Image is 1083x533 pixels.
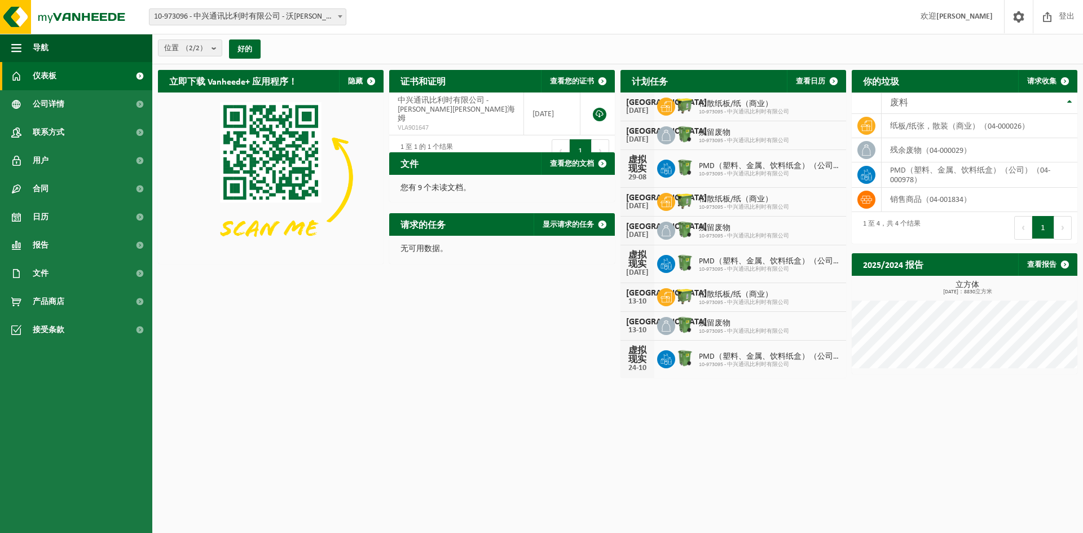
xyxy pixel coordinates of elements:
[33,129,64,137] font: 联系方式
[400,144,453,151] font: 1 至 1 的 1 个结果
[1027,261,1056,268] font: 查看报告
[1059,12,1075,21] font: 登出
[33,241,49,250] font: 报告
[936,12,993,21] font: [PERSON_NAME]
[400,78,446,87] font: 证书和证明
[33,270,49,278] font: 文件
[863,78,899,87] font: 你的垃圾
[348,78,363,85] font: 隐藏
[398,125,429,131] font: VLA901647
[921,12,936,21] font: 欢迎
[398,96,515,123] font: 中兴通讯比利时有限公司 - [PERSON_NAME][PERSON_NAME]海姆
[400,184,471,192] font: 您有 9 个未读文档。
[400,221,446,230] font: 请求的任务
[699,162,841,170] font: PMD（塑料、金属、饮料纸盒）（公司）
[149,8,346,25] span: 10-973096 - 中兴通讯比利时有限公司 - 沃吕韦-圣兰伯特
[158,39,222,56] button: 位置（2/2）
[626,98,707,107] font: [GEOGRAPHIC_DATA]
[626,202,649,210] font: [DATE]
[534,213,614,236] a: 显示请求的任务
[699,204,789,210] font: 10-973095 - 中兴通讯比利时有限公司
[675,287,694,306] img: WB-1100-HPE-GN-50
[541,152,614,175] a: 查看您的文档
[1027,78,1056,85] font: 请求收集
[1014,216,1032,240] button: 以前的
[626,289,707,298] font: [GEOGRAPHIC_DATA]
[863,221,921,227] font: 1 至 4，共 4 个结果
[626,268,649,277] font: [DATE]
[532,110,554,118] font: [DATE]
[628,326,646,334] font: 13-10
[33,100,64,109] font: 公司详情
[154,12,411,21] font: 10-973096 - 中兴通讯比利时有限公司 - 沃[PERSON_NAME][PERSON_NAME]特
[543,221,594,228] font: 显示请求的任务
[1041,224,1045,232] font: 1
[699,257,841,266] font: PMD（塑料、金属、饮料纸盒）（公司）
[1018,253,1076,276] a: 查看报告
[552,139,570,163] button: 以前的
[632,78,668,87] font: 计划任务
[628,364,646,372] font: 24-10
[699,224,730,232] font: 残留废物
[339,70,382,92] button: 隐藏
[890,166,1050,184] font: PMD（塑料、金属、饮料纸盒）（公司）（04-000978）
[628,251,646,269] font: 虚拟现实
[699,171,789,177] font: 10-973095 - 中兴通讯比利时有限公司
[628,156,646,174] font: 虚拟现实
[699,233,789,239] font: 10-973095 - 中兴通讯比利时有限公司
[699,129,730,137] font: 残留废物
[541,70,614,92] a: 查看您的证书
[628,173,646,182] font: 29-08
[675,253,694,272] img: WB-0370-HPE-GN-50
[699,328,789,334] font: 10-973095 - 中兴通讯比利时有限公司
[1032,216,1054,239] button: 1
[699,290,773,299] font: 松散纸板/纸（商业）
[890,146,971,155] font: 残余废物（04-000029）
[33,213,49,222] font: 日历
[699,138,789,144] font: 10-973095 - 中兴通讯比利时有限公司
[675,125,694,144] img: WB-0370-HPE-GN-50
[158,92,384,262] img: 下载VHEPlus应用程序
[400,160,419,169] font: 文件
[570,139,592,162] button: 1
[592,139,609,163] button: 下一个
[675,315,694,334] img: WB-0370-HPE-GN-50
[675,158,694,177] img: WB-0370-HPE-GN-50
[626,127,707,136] font: [GEOGRAPHIC_DATA]
[628,346,646,364] font: 虚拟现实
[33,326,64,334] font: 接受条款
[890,122,1029,130] font: 纸板/纸张，散装（商业）（04-000026）
[675,349,694,368] img: WB-0370-HPE-GN-50
[796,78,825,85] font: 查看日历
[863,261,923,270] font: 2025/2024 报告
[626,135,649,144] font: [DATE]
[400,245,448,253] font: 无可用数据。
[1054,216,1072,240] button: 下一个
[33,185,49,193] font: 合同
[699,353,841,361] font: PMD（塑料、金属、饮料纸盒）（公司）
[890,99,908,108] font: 废料
[33,298,64,306] font: 产品商店
[626,318,707,327] font: [GEOGRAPHIC_DATA]
[169,78,297,87] font: 立即下载 Vanheede+ 应用程序！
[890,196,971,204] font: 销售商品（04-001834）
[33,44,49,52] font: 导航
[33,72,56,81] font: 仪表板
[675,96,694,115] img: WB-1100-HPE-GN-50
[699,195,773,204] font: 松散纸板/纸（商业）
[787,70,845,92] a: 查看日历
[237,46,252,53] font: 好的
[550,160,594,168] font: 查看您的文档
[626,107,649,115] font: [DATE]
[626,193,707,202] font: [GEOGRAPHIC_DATA]
[626,231,649,239] font: [DATE]
[1018,70,1076,92] a: 请求收集
[699,109,789,115] font: 10-973095 - 中兴通讯比利时有限公司
[626,222,707,231] font: [GEOGRAPHIC_DATA]
[164,45,179,52] font: 位置
[33,157,49,165] font: 用户
[149,9,346,25] span: 10-973096 - 中兴通讯比利时有限公司 - 沃吕韦-圣兰伯特
[182,45,207,52] font: （2/2）
[699,100,773,108] font: 松散纸板/纸（商业）
[675,191,694,210] img: WB-1100-HPE-GN-50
